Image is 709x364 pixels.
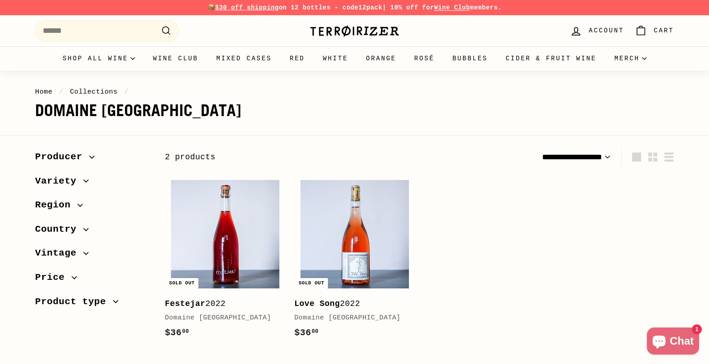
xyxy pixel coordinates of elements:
[294,328,319,338] span: $36
[54,46,144,71] summary: Shop all wine
[207,46,281,71] a: Mixed Cases
[294,313,406,324] div: Domaine [GEOGRAPHIC_DATA]
[35,3,674,13] p: 📦 on 12 bottles - code | 10% off for members.
[405,46,444,71] a: Rosé
[35,147,150,171] button: Producer
[35,294,113,310] span: Product type
[165,297,276,310] div: 2022
[589,26,624,36] span: Account
[444,46,497,71] a: Bubbles
[35,198,77,213] span: Region
[165,328,189,338] span: $36
[497,46,606,71] a: Cider & Fruit Wine
[35,292,150,316] button: Product type
[314,46,357,71] a: White
[294,174,415,349] a: Sold out Love Song2022Domaine [GEOGRAPHIC_DATA]
[182,328,189,335] sup: 00
[35,88,53,96] a: Home
[312,328,319,335] sup: 00
[281,46,314,71] a: Red
[644,328,702,357] inbox-online-store-chat: Shopify online store chat
[357,46,405,71] a: Orange
[35,195,150,220] button: Region
[57,88,66,96] span: /
[165,151,419,164] div: 2 products
[35,86,674,97] nav: breadcrumbs
[294,297,406,310] div: 2022
[35,268,150,292] button: Price
[35,220,150,244] button: Country
[35,243,150,268] button: Vintage
[35,174,83,189] span: Variety
[359,4,382,11] strong: 12pack
[122,88,131,96] span: /
[294,299,340,308] b: Love Song
[35,171,150,196] button: Variety
[17,46,692,71] div: Primary
[215,4,279,11] span: $30 off shipping
[295,278,328,288] div: Sold out
[35,102,674,120] h1: Domaine [GEOGRAPHIC_DATA]
[565,18,629,44] a: Account
[70,88,117,96] a: Collections
[35,246,83,261] span: Vintage
[166,278,198,288] div: Sold out
[35,222,83,237] span: Country
[165,299,205,308] b: Festejar
[434,4,470,11] a: Wine Club
[35,270,72,285] span: Price
[606,46,655,71] summary: Merch
[165,313,276,324] div: Domaine [GEOGRAPHIC_DATA]
[654,26,674,36] span: Cart
[35,149,89,165] span: Producer
[144,46,207,71] a: Wine Club
[165,174,285,349] a: Sold out Festejar2022Domaine [GEOGRAPHIC_DATA]
[629,18,679,44] a: Cart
